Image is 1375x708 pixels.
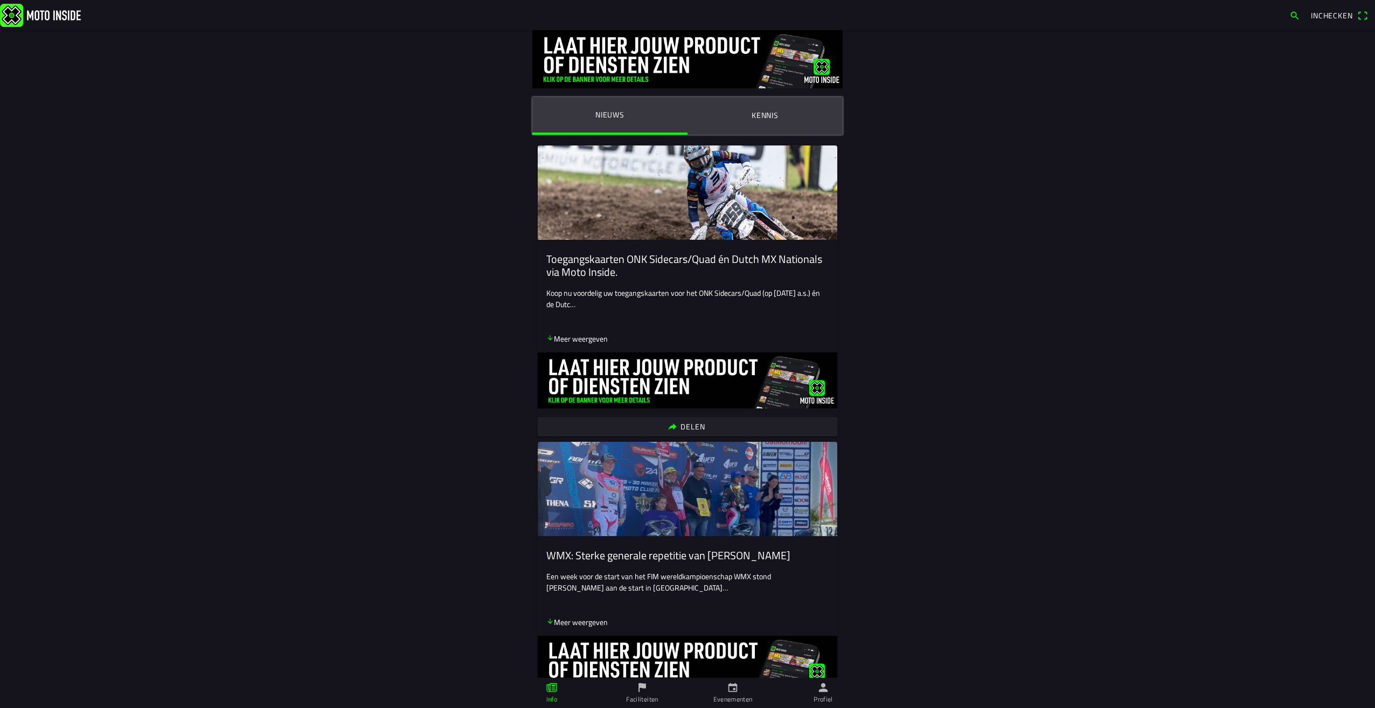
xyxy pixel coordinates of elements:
[752,109,779,121] ion-label: Kennis
[546,617,554,625] ion-icon: arrow down
[546,549,829,562] ion-card-title: WMX: Sterke generale repetitie van [PERSON_NAME]
[546,616,608,628] p: Meer weergeven
[546,695,557,704] ion-label: Info
[546,334,554,342] ion-icon: arrow down
[546,287,829,310] p: Koop nu voordelig uw toegangskaarten voor het ONK Sidecars/Quad (op [DATE] a.s.) én de Dutc…
[538,352,837,408] img: ovdhpoPiYVyyWxH96Op6EavZdUOyIWdtEOENrLni.jpg
[538,417,837,436] ion-button: Delen
[538,636,837,692] img: ovdhpoPiYVyyWxH96Op6EavZdUOyIWdtEOENrLni.jpg
[546,333,608,344] p: Meer weergeven
[532,30,843,88] img: DquIORQn5pFcG0wREDc6xsoRnKbaxAuyzJmd8qj8.jpg
[546,571,829,593] p: Een week voor de start van het FIM wereldkampioenschap WMX stond [PERSON_NAME] aan de start in [G...
[817,682,829,693] ion-icon: person
[538,442,837,536] img: V7AtVod8xzqE5IJbt3qUOM1sCIpdGVLdJduNjJnE.jpg
[1305,6,1373,24] a: Incheckenqr scanner
[1311,10,1353,21] span: Inchecken
[538,145,837,240] img: W9TngUMILjngII3slWrxy3dg4E7y6i9Jkq2Wxt1b.jpg
[727,682,739,693] ion-icon: calendar
[595,109,624,121] ion-label: Nieuws
[546,682,558,693] ion-icon: paper
[636,682,648,693] ion-icon: flag
[626,695,658,704] ion-label: Faciliteiten
[814,695,833,704] ion-label: Profiel
[1284,6,1305,24] a: search
[713,695,753,704] ion-label: Evenementen
[546,253,829,279] ion-card-title: Toegangskaarten ONK Sidecars/Quad én Dutch MX Nationals via Moto Inside.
